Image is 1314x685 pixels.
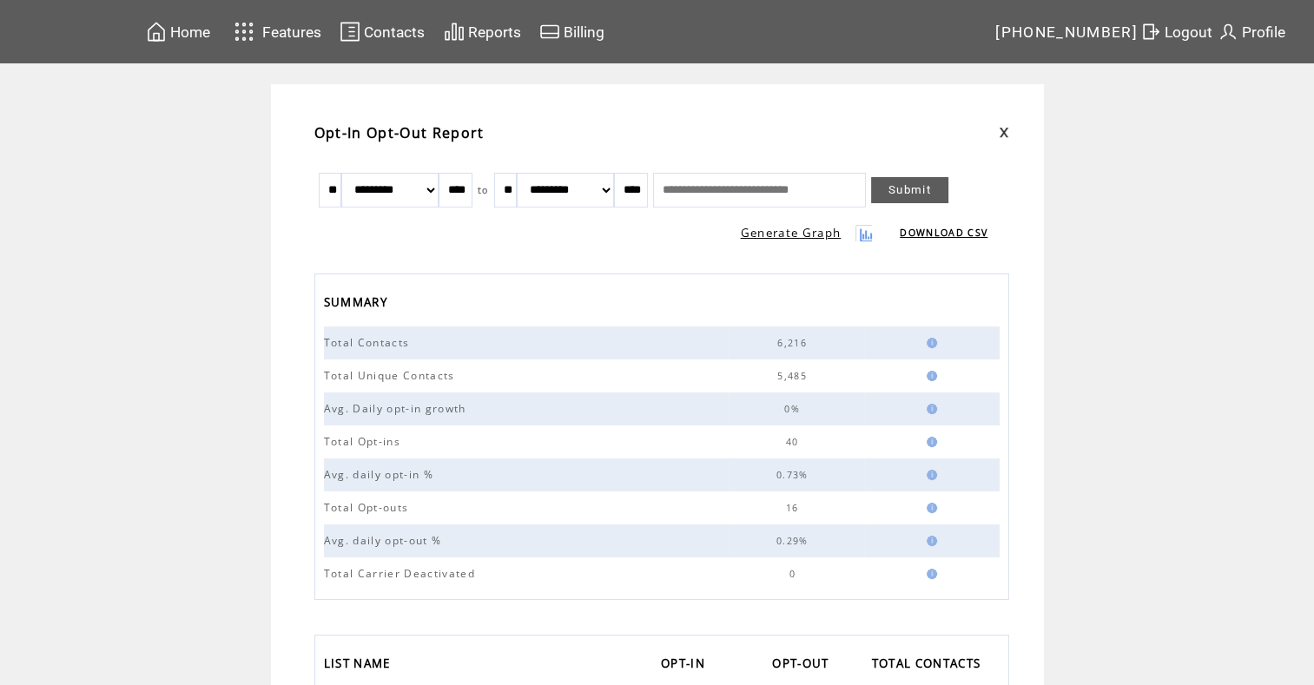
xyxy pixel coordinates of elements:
[995,23,1138,41] span: [PHONE_NUMBER]
[324,434,405,449] span: Total Opt-ins
[921,569,937,579] img: help.gif
[324,290,392,319] span: SUMMARY
[900,227,987,239] a: DOWNLOAD CSV
[921,470,937,480] img: help.gif
[364,23,425,41] span: Contacts
[777,370,811,382] span: 5,485
[324,566,479,581] span: Total Carrier Deactivated
[170,23,210,41] span: Home
[871,177,948,203] a: Submit
[789,568,799,580] span: 0
[324,467,438,482] span: Avg. daily opt-in %
[786,502,803,514] span: 16
[1138,18,1215,45] a: Logout
[324,500,413,515] span: Total Opt-outs
[772,651,837,680] a: OPT-OUT
[262,23,321,41] span: Features
[564,23,604,41] span: Billing
[478,184,489,196] span: to
[921,404,937,414] img: help.gif
[229,17,260,46] img: features.svg
[741,225,842,240] a: Generate Graph
[921,437,937,447] img: help.gif
[324,401,471,416] span: Avg. Daily opt-in growth
[324,335,414,350] span: Total Contacts
[227,15,325,49] a: Features
[340,21,360,43] img: contacts.svg
[1242,23,1285,41] span: Profile
[444,21,465,43] img: chart.svg
[1140,21,1161,43] img: exit.svg
[921,371,937,381] img: help.gif
[324,651,395,680] span: LIST NAME
[784,403,804,415] span: 0%
[143,18,213,45] a: Home
[776,535,813,547] span: 0.29%
[921,536,937,546] img: help.gif
[772,651,833,680] span: OPT-OUT
[337,18,427,45] a: Contacts
[537,18,607,45] a: Billing
[146,21,167,43] img: home.svg
[777,337,811,349] span: 6,216
[539,21,560,43] img: creidtcard.svg
[872,651,990,680] a: TOTAL CONTACTS
[872,651,986,680] span: TOTAL CONTACTS
[324,651,399,680] a: LIST NAME
[1215,18,1288,45] a: Profile
[661,651,714,680] a: OPT-IN
[921,338,937,348] img: help.gif
[468,23,521,41] span: Reports
[786,436,803,448] span: 40
[921,503,937,513] img: help.gif
[661,651,710,680] span: OPT-IN
[1165,23,1212,41] span: Logout
[314,123,485,142] span: Opt-In Opt-Out Report
[324,368,459,383] span: Total Unique Contacts
[324,533,446,548] span: Avg. daily opt-out %
[1218,21,1238,43] img: profile.svg
[776,469,813,481] span: 0.73%
[441,18,524,45] a: Reports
